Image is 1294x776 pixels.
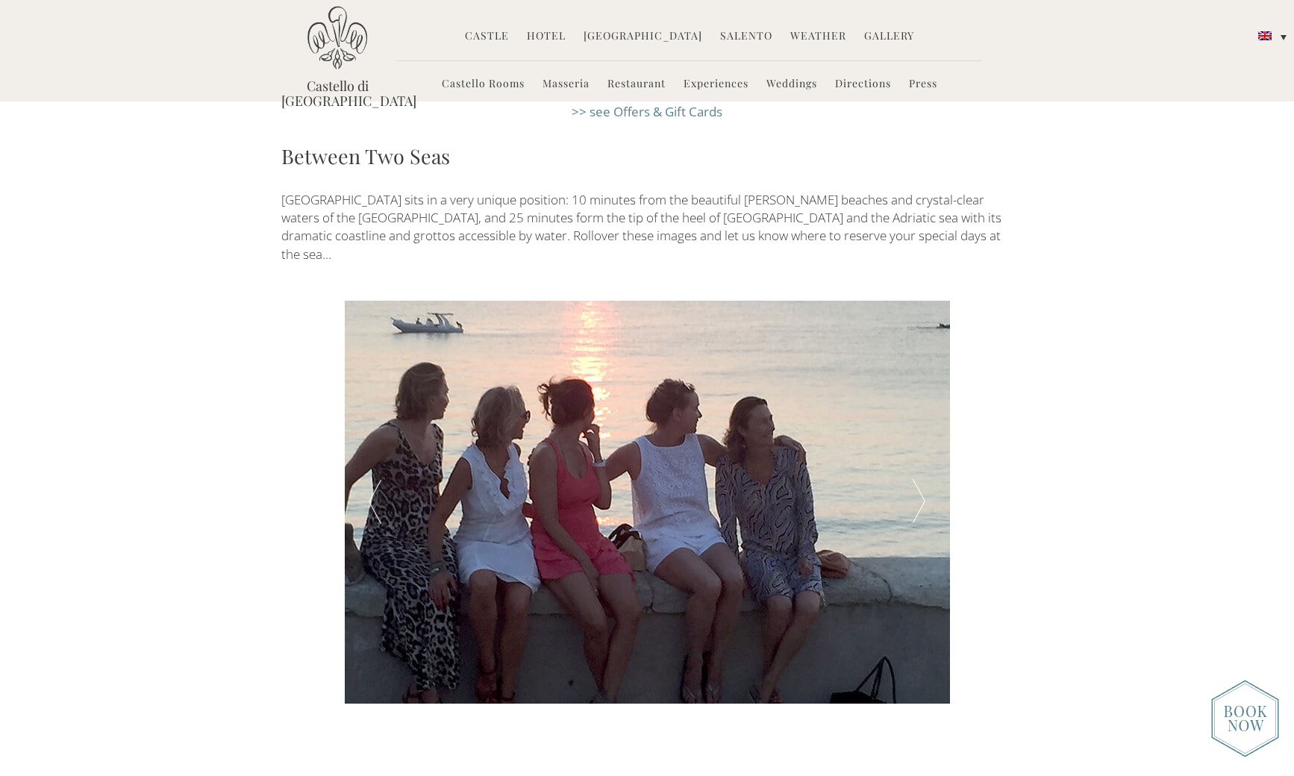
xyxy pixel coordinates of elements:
a: Castle [465,28,509,46]
a: Restaurant [607,76,666,93]
a: Gallery [864,28,914,46]
a: Directions [835,76,891,93]
a: Masseria [543,76,590,93]
a: Weather [790,28,846,46]
a: >> see Offers & Gift Cards [572,103,722,120]
img: new-booknow.png [1211,680,1279,757]
a: Hotel [527,28,566,46]
p: [GEOGRAPHIC_DATA] sits in a very unique position: 10 minutes from the beautiful [PERSON_NAME] bea... [281,191,1013,263]
h3: Between Two Seas [281,141,1013,171]
a: Salento [720,28,772,46]
img: English [1258,31,1272,40]
a: [GEOGRAPHIC_DATA] [584,28,702,46]
a: Experiences [684,76,748,93]
a: Press [909,76,937,93]
a: Castello di [GEOGRAPHIC_DATA] [281,78,393,108]
img: Castello di Ugento [307,6,367,69]
a: Castello Rooms [442,76,525,93]
a: Weddings [766,76,817,93]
